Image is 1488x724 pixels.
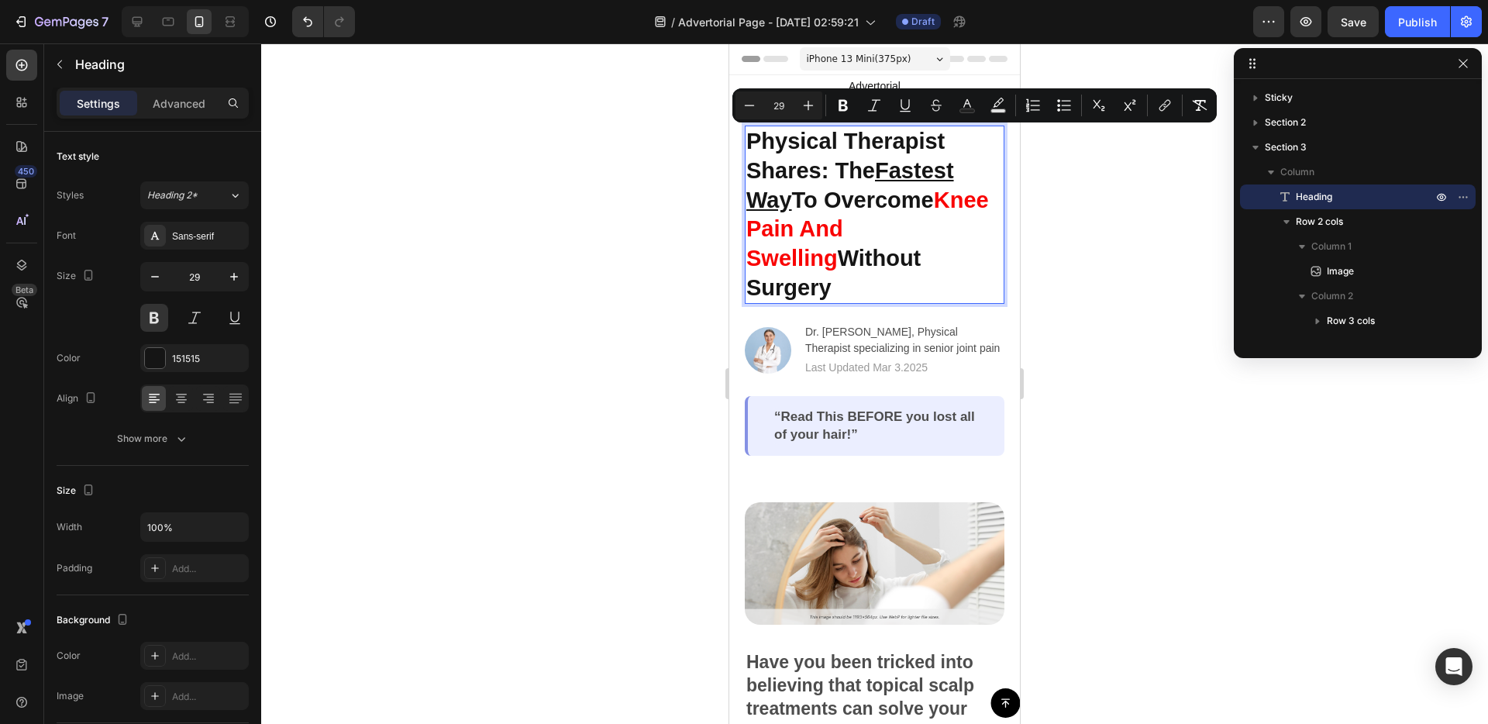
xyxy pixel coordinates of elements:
span: Section 3 [1265,140,1307,155]
span: Advertorial Page - [DATE] 02:59:21 [678,14,859,30]
div: Size [57,266,98,287]
button: 7 [6,6,115,37]
span: Column 1 [1311,239,1352,254]
div: Publish [1398,14,1437,30]
span: / [671,14,675,30]
span: Draft [911,15,935,29]
input: Auto [141,513,248,541]
div: Background [57,610,132,631]
div: Padding [57,561,92,575]
p: Heading [75,55,243,74]
button: Publish [1385,6,1450,37]
div: Styles [57,188,84,202]
div: Show more [117,431,189,446]
div: 450 [15,165,37,178]
span: Heading [1296,189,1332,205]
button: Save [1328,6,1379,37]
span: Save [1341,16,1366,29]
span: Column 2 [1311,288,1353,304]
div: Editor contextual toolbar [732,88,1217,122]
div: Color [57,649,81,663]
div: Size [57,481,98,502]
span: Column [1280,164,1314,180]
button: Show more [57,425,249,453]
div: Open Intercom Messenger [1435,648,1472,685]
div: Beta [12,284,37,296]
iframe: Design area [729,43,1020,724]
p: Settings [77,95,120,112]
div: Width [57,520,82,534]
span: Heading 2* [147,188,198,202]
div: Color [57,351,81,365]
span: Sticky [1265,90,1293,105]
div: Align [57,388,100,409]
p: Advanced [153,95,205,112]
span: Row 2 cols [1296,214,1343,229]
div: Add... [172,690,245,704]
span: Row 3 cols [1327,313,1375,329]
div: Undo/Redo [292,6,355,37]
button: Heading 2* [140,181,249,209]
div: Add... [172,562,245,576]
div: Font [57,229,76,243]
span: Image [1327,264,1354,279]
span: Section 2 [1265,115,1306,130]
p: 7 [102,12,108,31]
div: 151515 [172,352,245,366]
div: Sans-serif [172,229,245,243]
div: Image [57,689,84,703]
span: Row 1 col [1296,338,1337,353]
div: Add... [172,650,245,664]
p: Have you been tricked into believing that topical scalp treatments can solve your hair loss? [17,608,274,701]
div: Text style [57,150,99,164]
